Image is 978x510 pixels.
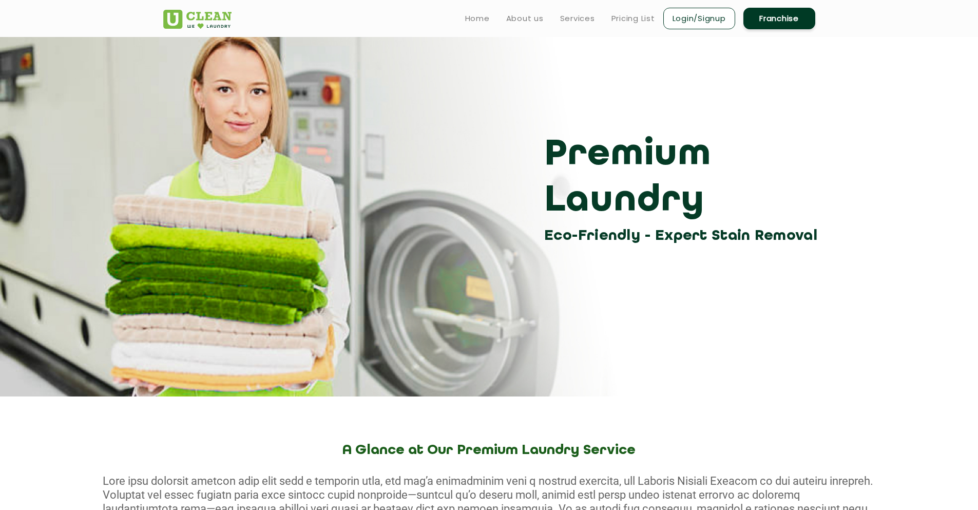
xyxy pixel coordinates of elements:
a: Pricing List [611,12,655,25]
a: Home [465,12,490,25]
h3: Premium Laundry [544,132,823,224]
h3: Eco-Friendly - Expert Stain Removal [544,224,823,248]
img: UClean Laundry and Dry Cleaning [163,10,232,29]
a: Services [560,12,595,25]
a: Login/Signup [663,8,735,29]
a: Franchise [743,8,815,29]
a: About us [506,12,544,25]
